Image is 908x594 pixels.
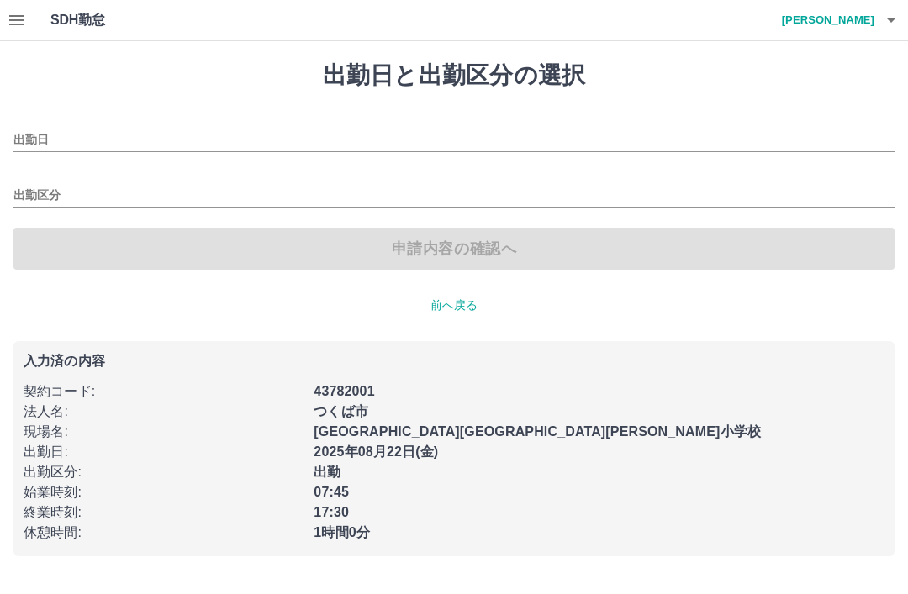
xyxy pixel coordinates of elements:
[314,404,368,418] b: つくば市
[314,384,374,398] b: 43782001
[314,485,349,499] b: 07:45
[314,444,438,459] b: 2025年08月22日(金)
[314,525,370,539] b: 1時間0分
[24,422,304,442] p: 現場名 :
[24,355,884,368] p: 入力済の内容
[314,465,340,479] b: 出勤
[314,505,349,519] b: 17:30
[24,442,304,462] p: 出勤日 :
[24,482,304,502] p: 始業時刻 :
[24,502,304,523] p: 終業時刻 :
[13,297,895,314] p: 前へ戻る
[24,381,304,402] p: 契約コード :
[24,462,304,482] p: 出勤区分 :
[24,523,304,543] p: 休憩時間 :
[314,424,761,439] b: [GEOGRAPHIC_DATA][GEOGRAPHIC_DATA][PERSON_NAME]小学校
[13,61,895,90] h1: 出勤日と出勤区分の選択
[24,402,304,422] p: 法人名 :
